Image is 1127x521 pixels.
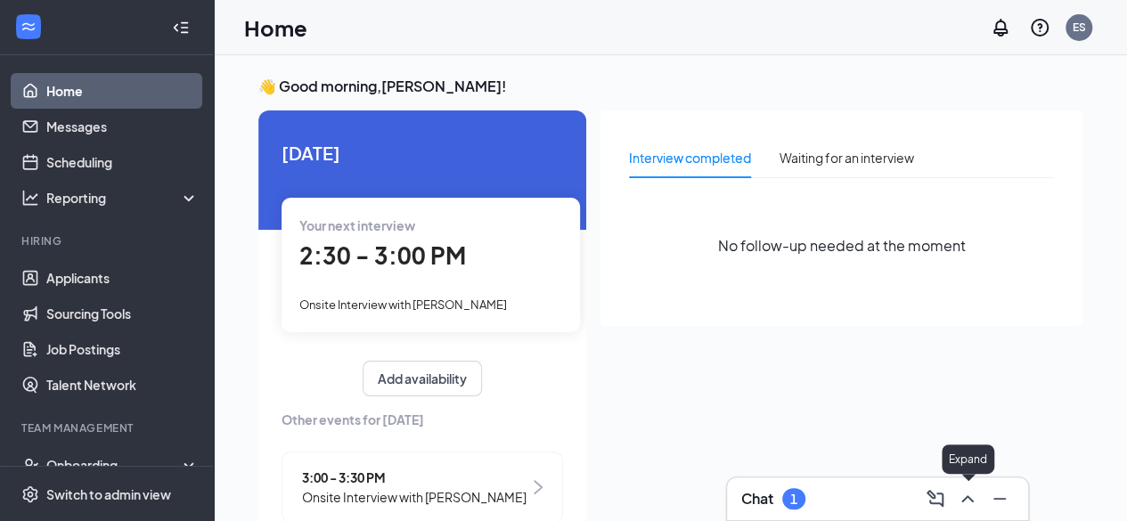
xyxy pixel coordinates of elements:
svg: Minimize [989,488,1010,509]
svg: Settings [21,485,39,503]
span: 3:00 - 3:30 PM [302,468,527,487]
svg: ChevronUp [957,488,978,509]
div: Interview completed [629,148,751,167]
span: [DATE] [282,139,563,167]
a: Messages [46,109,199,144]
div: Hiring [21,233,195,248]
svg: Notifications [990,17,1011,38]
button: Add availability [363,361,482,396]
svg: Collapse [172,19,190,37]
button: ComposeMessage [921,484,950,513]
div: ES [1073,20,1086,35]
button: Minimize [985,484,1014,513]
div: Waiting for an interview [780,148,914,167]
span: Onsite Interview with [PERSON_NAME] [299,297,507,312]
a: Home [46,73,199,109]
span: No follow-up needed at the moment [718,234,966,256]
a: Applicants [46,260,199,296]
svg: ComposeMessage [925,488,946,509]
span: Other events for [DATE] [282,410,563,429]
button: ChevronUp [953,484,982,513]
div: 1 [790,492,797,507]
h3: 👋 Good morning, [PERSON_NAME] ! [258,77,1082,96]
svg: QuestionInfo [1029,17,1050,38]
h3: Chat [741,489,773,509]
span: 2:30 - 3:00 PM [299,240,466,270]
span: Onsite Interview with [PERSON_NAME] [302,487,527,507]
div: Reporting [46,189,200,207]
div: Onboarding [46,456,184,474]
a: Scheduling [46,144,199,180]
svg: WorkstreamLogo [20,18,37,36]
div: Expand [942,444,994,474]
div: Team Management [21,420,195,436]
a: Talent Network [46,367,199,403]
span: Your next interview [299,217,415,233]
div: Switch to admin view [46,485,171,503]
svg: UserCheck [21,456,39,474]
svg: Analysis [21,189,39,207]
h1: Home [244,12,307,43]
a: Job Postings [46,331,199,367]
a: Sourcing Tools [46,296,199,331]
